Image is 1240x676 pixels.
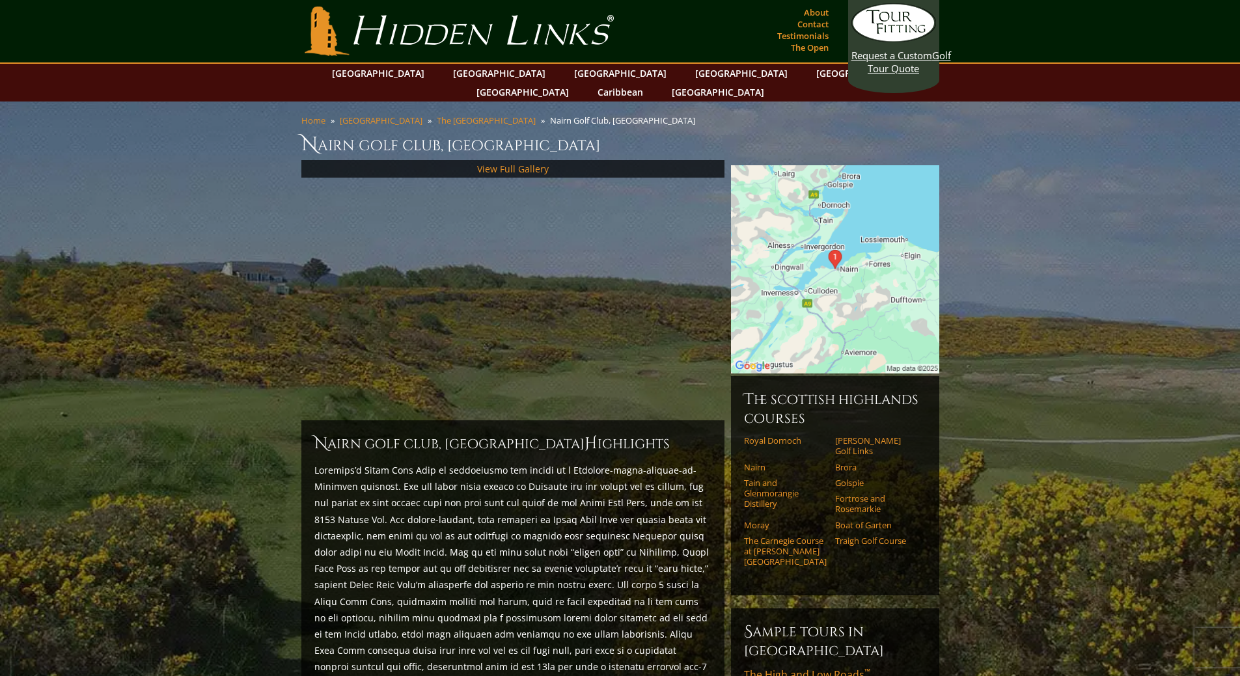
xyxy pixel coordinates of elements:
a: Home [301,115,325,126]
a: Fortrose and Rosemarkie [835,493,918,515]
a: [PERSON_NAME] Golf Links [835,435,918,457]
span: H [585,433,598,454]
h6: Sample Tours in [GEOGRAPHIC_DATA] [744,621,926,660]
h1: Nairn Golf Club, [GEOGRAPHIC_DATA] [301,131,939,157]
a: Brora [835,462,918,472]
a: [GEOGRAPHIC_DATA] [568,64,673,83]
a: Tain and Glenmorangie Distillery [744,478,827,509]
a: [GEOGRAPHIC_DATA] [447,64,552,83]
a: View Full Gallery [477,163,549,175]
a: The Carnegie Course at [PERSON_NAME][GEOGRAPHIC_DATA] [744,535,827,567]
a: [GEOGRAPHIC_DATA] [689,64,794,83]
a: Request a CustomGolf Tour Quote [851,3,936,75]
a: Boat of Garten [835,520,918,530]
a: Royal Dornoch [744,435,827,446]
a: The Open [788,38,832,57]
a: [GEOGRAPHIC_DATA] [665,83,771,101]
a: The [GEOGRAPHIC_DATA] [437,115,536,126]
a: Caribbean [591,83,650,101]
img: Google Map of Nairn Golf Club, Nairn, Scotland, United Kingdom [731,165,939,373]
a: Golspie [835,478,918,488]
a: Nairn [744,462,827,472]
h2: Nairn Golf Club, [GEOGRAPHIC_DATA] ighlights [314,433,711,454]
a: Contact [794,15,832,33]
a: About [801,3,832,21]
a: Moray [744,520,827,530]
a: [GEOGRAPHIC_DATA] [810,64,915,83]
a: [GEOGRAPHIC_DATA] [340,115,422,126]
a: [GEOGRAPHIC_DATA] [325,64,431,83]
h6: The Scottish Highlands Courses [744,389,926,427]
a: Traigh Golf Course [835,535,918,546]
a: Testimonials [774,27,832,45]
span: Request a Custom [851,49,932,62]
a: [GEOGRAPHIC_DATA] [470,83,575,101]
li: Nairn Golf Club, [GEOGRAPHIC_DATA] [550,115,700,126]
